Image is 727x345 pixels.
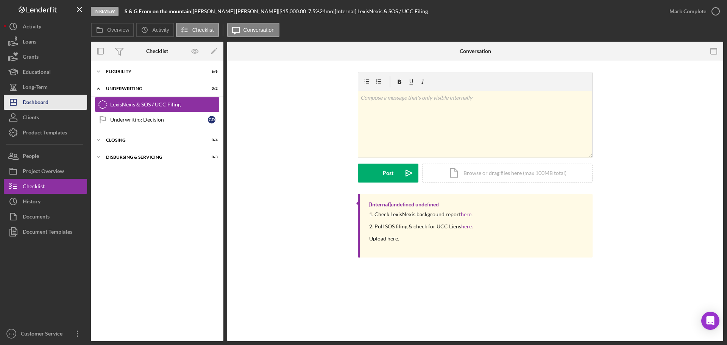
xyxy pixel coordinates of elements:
[369,201,439,208] div: [Internal] undefined undefined
[4,64,87,80] button: Educational
[95,97,220,112] a: LexisNexis & SOS / UCC Filing
[110,117,208,123] div: Underwriting Decision
[176,23,219,37] button: Checklist
[106,138,199,142] div: Closing
[320,8,333,14] div: 24 mo
[23,110,39,127] div: Clients
[146,48,168,54] div: Checklist
[4,164,87,179] button: Project Overview
[23,164,64,181] div: Project Overview
[701,312,719,330] div: Open Intercom Messenger
[308,8,320,14] div: 7.5 %
[23,64,51,81] div: Educational
[4,326,87,341] button: CSCustomer Service
[125,8,191,14] b: S & G From on the mountain
[23,19,41,36] div: Activity
[106,155,199,159] div: Disbursing & Servicing
[125,8,193,14] div: |
[23,80,48,97] div: Long-Term
[23,95,48,112] div: Dashboard
[4,179,87,194] button: Checklist
[23,179,45,196] div: Checklist
[95,112,220,127] a: Underwriting DecisionGD
[4,148,87,164] button: People
[208,116,215,123] div: G D
[23,224,72,241] div: Document Templates
[91,23,134,37] button: Overview
[460,48,491,54] div: Conversation
[204,86,218,91] div: 0 / 2
[23,194,41,211] div: History
[23,148,39,165] div: People
[23,209,50,226] div: Documents
[23,34,36,51] div: Loans
[4,80,87,95] button: Long-Term
[369,223,473,229] div: 2. Pull SOS filing & check for UCC Liens
[369,211,473,217] div: 1. Check LexisNexis background report .
[106,86,199,91] div: Underwriting
[333,8,428,14] div: | [Internal] LexisNexis & SOS / UCC Filing
[358,164,418,183] button: Post
[23,49,39,66] div: Grants
[152,27,169,33] label: Activity
[192,27,214,33] label: Checklist
[136,23,174,37] button: Activity
[23,125,67,142] div: Product Templates
[461,211,471,217] a: here
[4,49,87,64] button: Grants
[383,164,393,183] div: Post
[4,95,87,110] button: Dashboard
[279,8,308,14] div: $15,000.00
[4,19,87,34] button: Activity
[110,101,219,108] div: LexisNexis & SOS / UCC Filing
[4,209,87,224] button: Documents
[107,27,129,33] label: Overview
[4,125,87,140] button: Product Templates
[4,34,87,49] button: Loans
[106,69,199,74] div: Eligibility
[193,8,279,14] div: [PERSON_NAME] [PERSON_NAME] |
[204,155,218,159] div: 0 / 3
[9,332,14,336] text: CS
[662,4,723,19] button: Mark Complete
[669,4,706,19] div: Mark Complete
[461,223,473,229] a: here.
[227,23,280,37] button: Conversation
[4,194,87,209] button: History
[369,236,473,242] div: Upload here.
[91,7,119,16] div: In Review
[204,138,218,142] div: 0 / 4
[19,326,68,343] div: Customer Service
[4,110,87,125] button: Clients
[243,27,275,33] label: Conversation
[204,69,218,74] div: 6 / 6
[4,224,87,239] button: Document Templates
